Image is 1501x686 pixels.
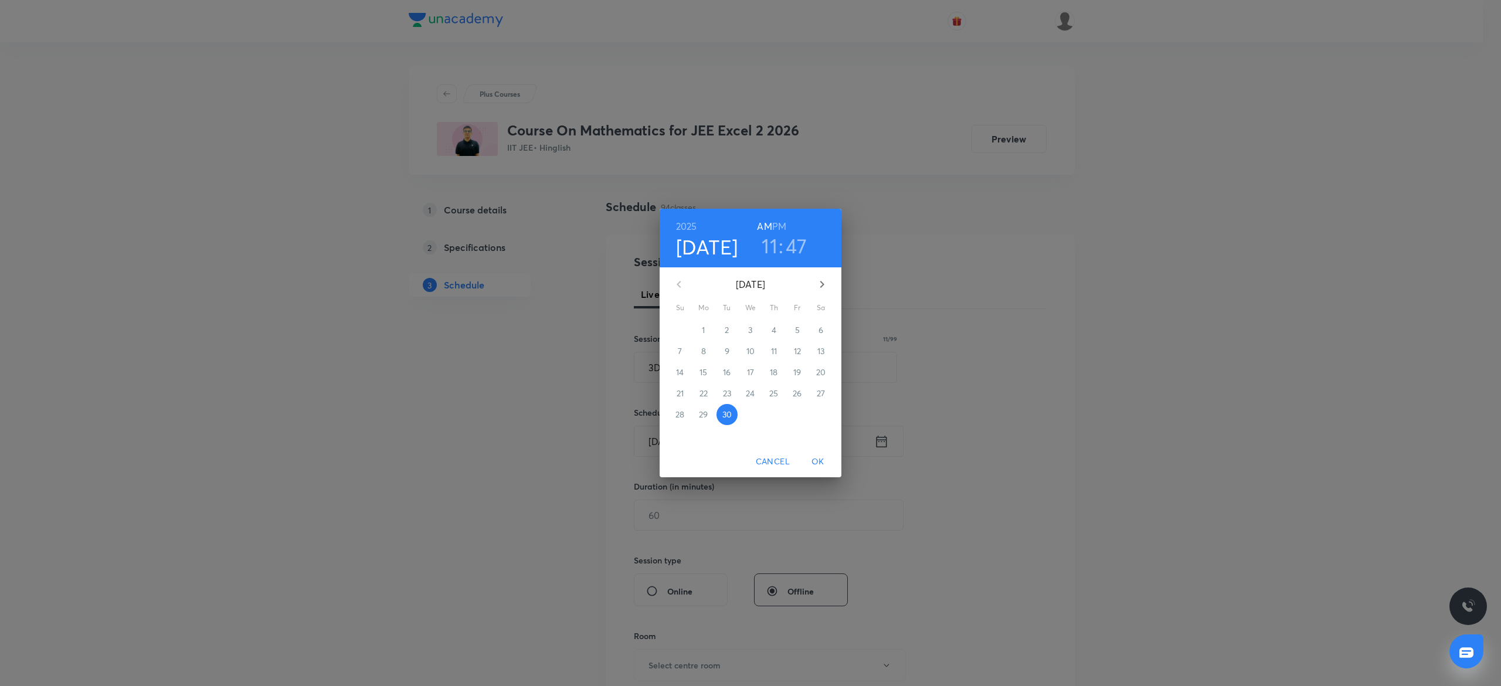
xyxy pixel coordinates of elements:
span: Fr [787,302,808,314]
span: Cancel [756,454,790,469]
button: 30 [716,404,738,425]
span: Su [670,302,691,314]
button: 2025 [676,218,697,235]
span: We [740,302,761,314]
p: 30 [722,409,732,420]
span: Th [763,302,785,314]
span: Sa [810,302,831,314]
button: 47 [786,233,807,258]
button: 11 [762,233,777,258]
span: Mo [693,302,714,314]
span: Tu [716,302,738,314]
button: PM [772,218,786,235]
p: [DATE] [693,277,808,291]
button: OK [799,451,837,473]
span: OK [804,454,832,469]
button: [DATE] [676,235,738,259]
h3: : [779,233,783,258]
button: Cancel [751,451,794,473]
button: AM [757,218,772,235]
